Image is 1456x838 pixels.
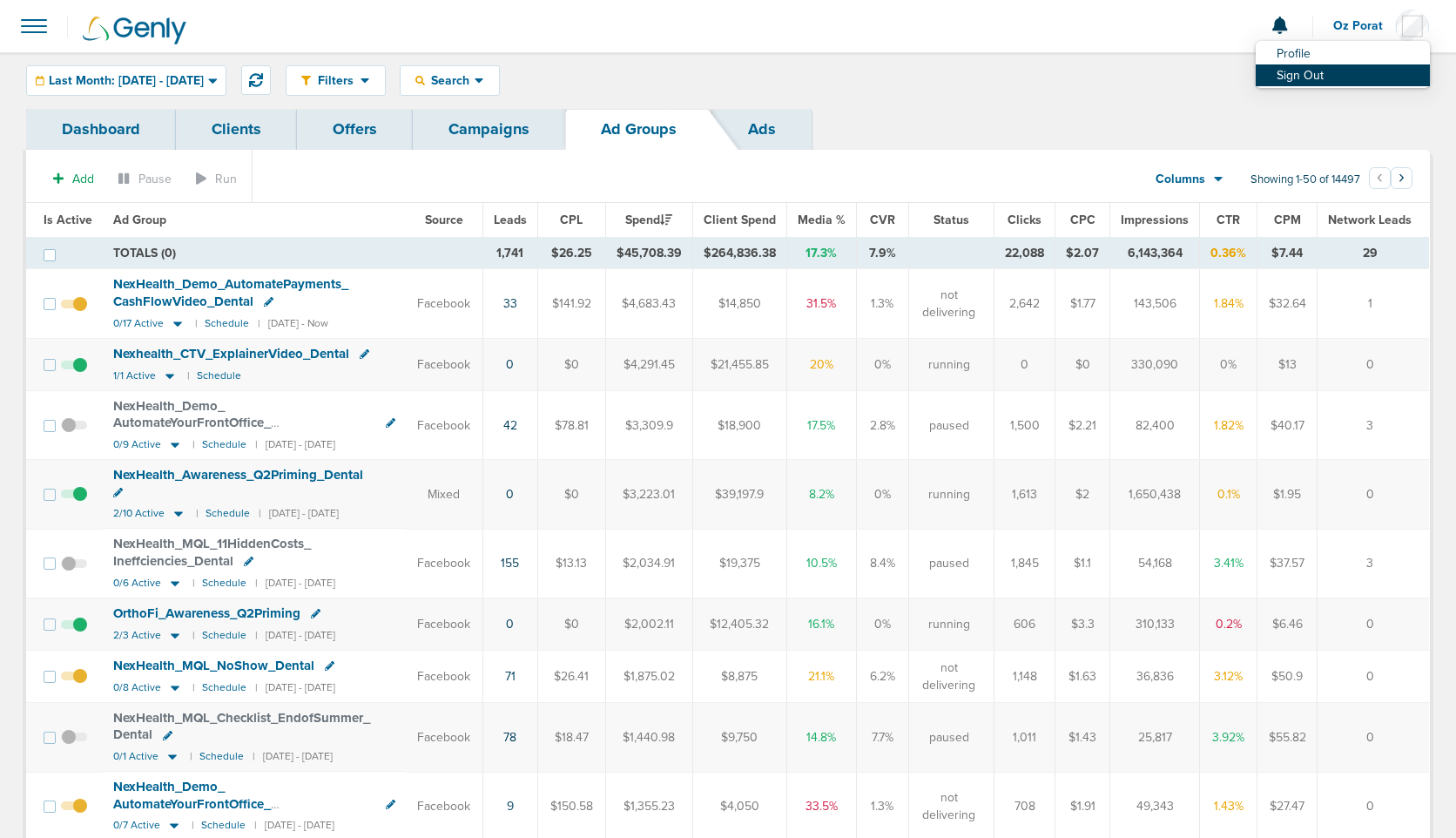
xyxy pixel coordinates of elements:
[113,710,370,743] span: NexHealth_ MQL_ Checklist_ EndofSummer_ Dental
[994,460,1055,529] td: 1,613
[856,651,908,703] td: 6.2%
[1257,339,1318,391] td: $13
[192,681,193,694] small: |
[103,238,482,269] td: TOTALS (0)
[192,438,193,451] small: |
[856,529,908,598] td: 8.4%
[1257,651,1318,703] td: $50.9
[1369,170,1412,191] ul: Pagination
[202,629,246,642] small: Schedule
[494,213,527,227] span: Leads
[692,703,786,772] td: $9,750
[856,238,908,269] td: 7.9%
[856,339,908,391] td: 0%
[994,269,1055,339] td: 2,642
[113,629,161,642] span: 2/3 Active
[190,750,191,763] small: |
[202,438,246,451] small: Schedule
[113,276,348,309] span: NexHealth_ Demo_ AutomatePayments_ CashFlowVideo_ Dental
[1110,391,1200,460] td: 82,400
[26,109,176,150] a: Dashboard
[1257,703,1318,772] td: $55.82
[692,460,786,529] td: $39,197.9
[192,577,193,590] small: |
[1200,460,1257,529] td: 0.1%
[83,17,186,44] img: Genly
[856,703,908,772] td: 7.7%
[406,339,482,391] td: Facebook
[507,799,514,814] a: 9
[1257,529,1318,598] td: $37.57
[1318,391,1430,460] td: 3
[605,598,692,651] td: $2,002.11
[113,577,161,590] span: 0/6 Active
[605,460,692,529] td: $3,223.01
[406,703,482,772] td: Facebook
[1156,171,1205,188] span: Columns
[1200,529,1257,598] td: 3.41%
[1318,238,1430,269] td: 29
[625,213,672,227] span: Spend
[605,529,692,598] td: $2,034.91
[503,418,517,433] a: 42
[255,681,335,694] small: | [DATE] - [DATE]
[1055,391,1110,460] td: $2.21
[202,681,246,694] small: Schedule
[113,317,164,330] span: 0/17 Active
[537,598,605,651] td: $0
[1055,238,1110,269] td: $2.07
[1217,213,1240,227] span: CTR
[1257,598,1318,651] td: $6.46
[72,172,94,186] span: Add
[1055,651,1110,703] td: $1.63
[253,750,333,763] small: | [DATE] - [DATE]
[113,779,300,828] span: NexHealth_ Demo_ AutomateYourFrontOffice_ EliminateTediousTasks_ Medical
[201,819,246,832] small: Schedule
[1055,269,1110,339] td: $1.77
[929,555,969,572] span: paused
[113,346,349,362] span: Nexhealth_ CTV_ ExplainerVideo_ Dental
[406,391,482,460] td: Facebook
[113,658,314,673] span: NexHealth_ MQL_ NoShow_ Dental
[196,507,197,520] small: |
[113,438,161,451] span: 0/9 Active
[1110,703,1200,772] td: 25,817
[928,486,970,503] span: running
[605,703,692,772] td: $1,440.98
[870,213,895,227] span: CVR
[537,339,605,391] td: $0
[786,651,856,703] td: 21.1%
[692,391,786,460] td: $18,900
[259,507,339,520] small: | [DATE] - [DATE]
[113,507,165,520] span: 2/10 Active
[503,730,516,745] a: 78
[1110,339,1200,391] td: 330,090
[537,460,605,529] td: $0
[113,467,363,483] span: NexHealth_ Awareness_ Q2Priming_ Dental
[255,629,335,642] small: | [DATE] - [DATE]
[537,703,605,772] td: $18.47
[113,605,300,621] span: OrthoFi_ Awareness_ Q2Priming
[786,238,856,269] td: 17.3%
[786,529,856,598] td: 10.5%
[928,616,970,633] span: running
[786,703,856,772] td: 14.8%
[1256,41,1430,88] ul: Oz Porat
[501,556,519,571] a: 155
[503,296,517,311] a: 33
[605,269,692,339] td: $4,683.43
[712,109,812,150] a: Ads
[1318,703,1430,772] td: 0
[565,109,712,150] a: Ad Groups
[537,269,605,339] td: $141.92
[856,598,908,651] td: 0%
[255,438,335,451] small: | [DATE] - [DATE]
[994,238,1055,269] td: 22,088
[1200,391,1257,460] td: 1.82%
[1318,269,1430,339] td: 1
[994,391,1055,460] td: 1,500
[406,598,482,651] td: Facebook
[692,339,786,391] td: $21,455.85
[187,369,188,382] small: |
[1333,20,1395,32] span: Oz Porat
